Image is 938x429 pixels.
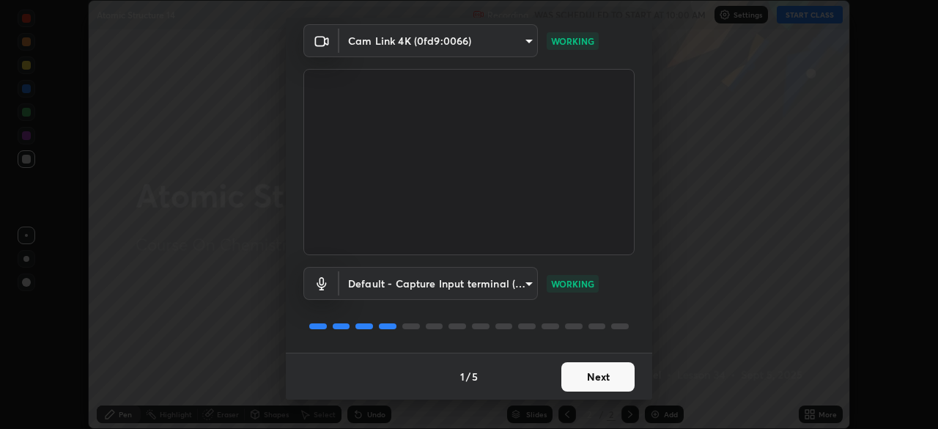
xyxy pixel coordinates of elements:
button: Next [561,362,635,392]
p: WORKING [551,34,594,48]
h4: 5 [472,369,478,384]
div: Cam Link 4K (0fd9:0066) [339,267,538,300]
h4: / [466,369,470,384]
div: Cam Link 4K (0fd9:0066) [339,24,538,57]
h4: 1 [460,369,465,384]
p: WORKING [551,277,594,290]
